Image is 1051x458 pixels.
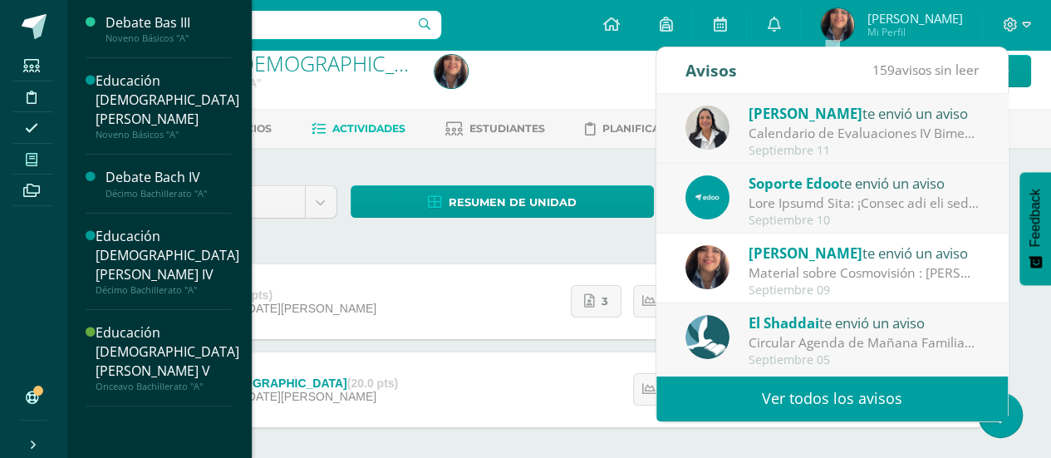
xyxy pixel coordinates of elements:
[435,55,468,88] img: 4a670a1482afde15e9519be56e5ae8a2.png
[749,102,980,124] div: te envió un aviso
[685,245,729,289] img: f3325ee5575378024489a7cd61cd2ca6.png
[685,47,737,93] div: Avisos
[749,353,980,367] div: Septiembre 05
[749,214,980,228] div: Septiembre 10
[685,106,729,150] img: 20874f825104fd09c1ed90767e55c7cc.png
[872,61,895,79] span: 159
[821,8,854,42] img: 4a670a1482afde15e9519be56e5ae8a2.png
[749,104,862,123] span: [PERSON_NAME]
[312,116,405,142] a: Actividades
[106,168,232,199] a: Debate Bach IVDécimo Bachillerato "A"
[106,188,232,199] div: Décimo Bachillerato "A"
[106,32,232,44] div: Noveno Básicos "A"
[96,227,239,296] a: Educación [DEMOGRAPHIC_DATA][PERSON_NAME] IVDécimo Bachillerato "A"
[872,61,979,79] span: avisos sin leer
[96,381,239,392] div: Onceavo Bachillerato "A"
[1028,189,1043,247] span: Feedback
[571,285,621,318] a: 3
[155,377,398,390] div: Personaje [DEMOGRAPHIC_DATA]
[602,286,608,317] span: 3
[96,227,239,284] div: Educación [DEMOGRAPHIC_DATA][PERSON_NAME] IV
[585,116,687,142] a: Planificación
[106,13,232,44] a: Debate Bas IIINoveno Básicos "A"
[867,10,962,27] span: [PERSON_NAME]
[749,144,980,158] div: Septiembre 11
[749,313,819,332] span: El Shaddai
[77,11,441,39] input: Busca un usuario...
[130,52,415,75] h1: Educación Cristiana Bach IV
[96,323,239,381] div: Educación [DEMOGRAPHIC_DATA][PERSON_NAME] V
[96,323,239,392] a: Educación [DEMOGRAPHIC_DATA][PERSON_NAME] VOnceavo Bachillerato "A"
[685,175,729,219] img: 544892825c0ef607e0100ea1c1606ec1.png
[332,122,405,135] span: Actividades
[130,49,632,77] a: Educación [DEMOGRAPHIC_DATA][PERSON_NAME] IV
[106,13,232,32] div: Debate Bas III
[1019,172,1051,285] button: Feedback - Mostrar encuesta
[96,71,239,140] a: Educación [DEMOGRAPHIC_DATA][PERSON_NAME]Noveno Básicos "A"
[749,124,980,143] div: Calendario de Evaluaciones IV Bimestre: Buen día estimados Padres de Famiia, les saludamos deseán...
[749,333,980,352] div: Circular Agenda de Mañana Familiar: Buena tarde Estimada Comunidad Educativa; Esperamos se encuen...
[106,168,232,187] div: Debate Bach IV
[130,75,415,91] div: Décimo Bachillerato 'A'
[685,315,729,359] img: 0214cd8b8679da0f256ec9c9e7ffe613.png
[867,25,962,39] span: Mi Perfil
[656,376,1008,421] a: Ver todos los avisos
[244,302,376,315] span: [DATE][PERSON_NAME]
[749,312,980,333] div: te envió un aviso
[96,71,239,129] div: Educación [DEMOGRAPHIC_DATA][PERSON_NAME]
[749,242,980,263] div: te envió un aviso
[469,122,545,135] span: Estudiantes
[244,390,376,403] span: [DATE][PERSON_NAME]
[351,185,655,218] a: Resumen de unidad
[445,116,545,142] a: Estudiantes
[749,283,980,298] div: Septiembre 09
[749,194,980,213] div: Guía Rápida Edoo: ¡Conoce qué son los Bolsones o Divisiones de Nota!: En Edoo, buscamos que cada ...
[449,187,577,218] span: Resumen de unidad
[749,172,980,194] div: te envió un aviso
[749,244,862,263] span: [PERSON_NAME]
[96,284,239,296] div: Décimo Bachillerato "A"
[96,129,239,140] div: Noveno Básicos "A"
[749,263,980,283] div: Material sobre Cosmovisión : Queridos graduandos. Les comparto este material el cual estaremos an...
[347,377,398,390] strong: (20.0 pts)
[749,174,839,193] span: Soporte Edoo
[602,122,687,135] span: Planificación
[155,288,376,302] div: Apologistas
